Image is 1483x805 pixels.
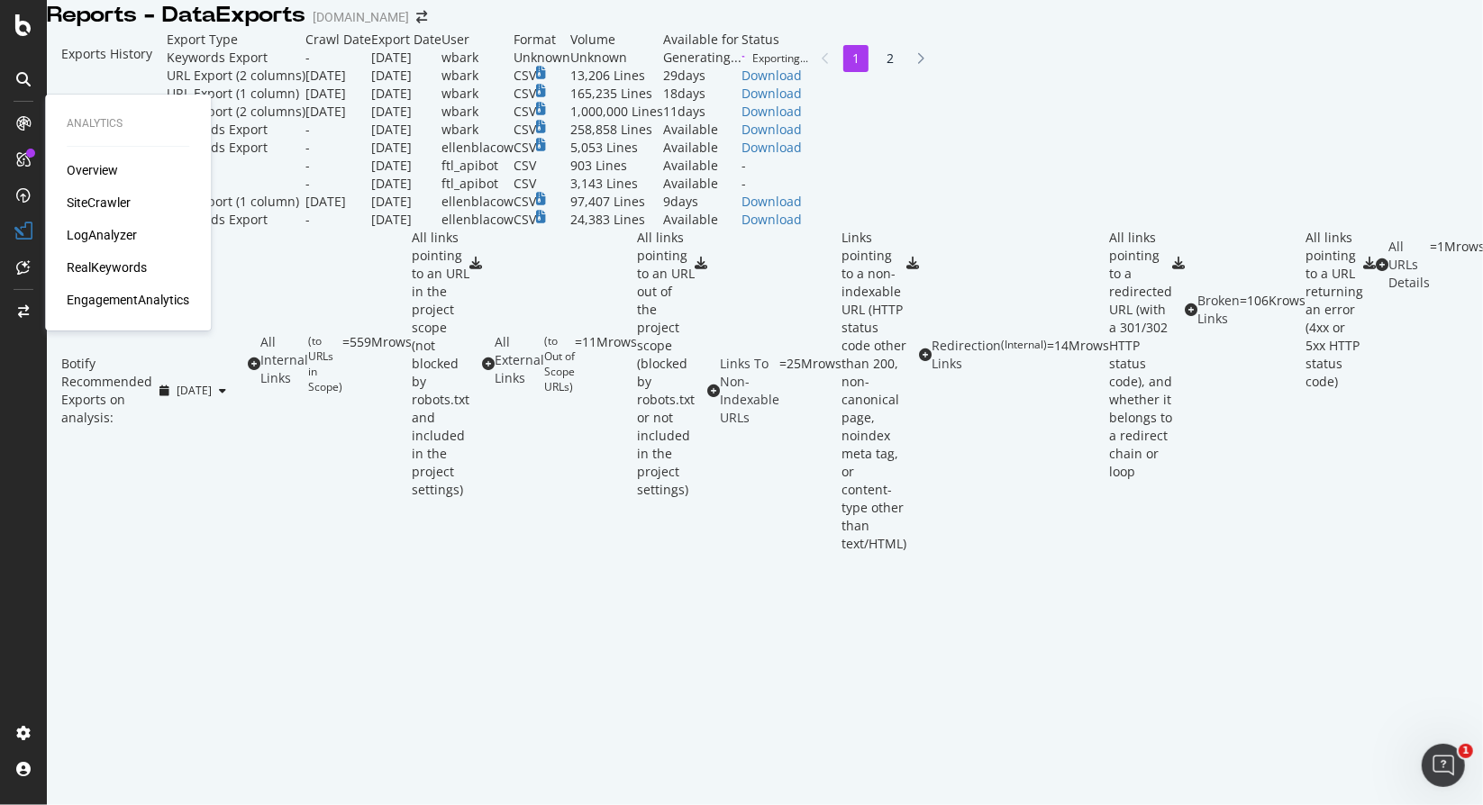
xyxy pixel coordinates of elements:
[637,229,695,499] div: All links pointing to an URL out of the project scope (blocked by robots.txt or not included in t...
[371,67,441,85] td: [DATE]
[167,103,305,121] div: URL Export (2 columns)
[1172,257,1185,269] div: csv-export
[514,193,536,211] div: CSV
[371,193,441,211] td: [DATE]
[663,157,741,175] div: Available
[514,49,570,67] td: Unknown
[67,161,118,179] a: Overview
[570,85,663,103] td: 165,235 Lines
[313,8,409,26] div: [DOMAIN_NAME]
[1388,238,1430,292] div: All URLs Details
[570,193,663,211] td: 97,407 Lines
[441,67,514,85] td: wbark
[412,229,469,499] div: All links pointing to an URL in the project scope (not blocked by robots.txt and included in the ...
[1197,292,1240,328] div: Broken Links
[514,157,570,175] td: CSV
[741,139,808,157] a: Download
[371,157,441,175] td: [DATE]
[720,355,779,427] div: Links To Non-Indexable URLs
[260,333,308,395] div: All Internal Links
[371,103,441,121] td: [DATE]
[441,193,514,211] td: ellenblacow
[695,257,707,269] div: csv-export
[1047,337,1109,373] div: = 14M rows
[570,67,663,85] td: 13,206 Lines
[441,103,514,121] td: wbark
[67,116,189,131] div: Analytics
[469,257,482,269] div: csv-export
[441,49,514,67] td: wbark
[570,31,663,49] td: Volume
[544,333,575,395] div: ( to Out of Scope URLs )
[663,49,741,67] div: Generating...
[441,157,514,175] td: ftl_apibot
[61,45,152,214] div: Exports History
[663,67,741,85] td: 29 days
[570,139,663,157] td: 5,053 Lines
[514,31,570,49] td: Format
[308,333,342,395] div: ( to URLs in Scope )
[167,211,268,229] div: Keywords Export
[342,333,412,395] div: = 559M rows
[741,157,808,175] td: -
[570,157,663,175] td: 903 Lines
[741,85,808,103] a: Download
[441,175,514,193] td: ftl_apibot
[305,49,371,67] td: -
[514,85,536,103] div: CSV
[371,85,441,103] td: [DATE]
[305,175,371,193] td: -
[570,211,663,229] td: 24,383 Lines
[663,85,741,103] td: 18 days
[67,226,137,244] a: LogAnalyzer
[663,211,741,229] div: Available
[67,258,147,276] a: RealKeywords
[1306,229,1363,391] div: All links pointing to a URL returning an error (4xx or 5xx HTTP status code)
[741,211,808,229] div: Download
[305,67,371,85] td: [DATE]
[167,85,299,103] div: URL Export (1 column)
[932,337,1001,373] div: Redirection Links
[514,103,536,121] div: CSV
[570,103,663,121] td: 1,000,000 Lines
[167,121,268,139] div: Keywords Export
[167,67,305,85] div: URL Export (2 columns)
[305,193,371,211] td: [DATE]
[741,103,808,121] a: Download
[741,121,808,139] a: Download
[371,139,441,157] td: [DATE]
[842,229,906,553] div: Links pointing to a non-indexable URL (HTTP status code other than 200, non-canonical page, noind...
[61,355,152,427] div: Botify Recommended Exports on analysis:
[305,103,371,121] td: [DATE]
[878,45,903,72] li: 2
[441,85,514,103] td: wbark
[305,139,371,157] td: -
[1240,292,1306,328] div: = 106K rows
[741,67,808,85] a: Download
[167,49,268,67] div: Keywords Export
[441,139,514,157] td: ellenblacow
[906,257,919,269] div: csv-export
[663,103,741,121] td: 11 days
[570,121,663,139] td: 258,858 Lines
[663,121,741,139] div: Available
[371,175,441,193] td: [DATE]
[177,383,212,398] span: 2025 Aug. 7th
[741,193,808,211] div: Download
[779,355,842,427] div: = 25M rows
[67,291,189,309] a: EngagementAnalytics
[752,50,808,66] div: Exporting...
[514,139,536,157] div: CSV
[663,31,741,49] td: Available for
[663,139,741,157] div: Available
[371,121,441,139] td: [DATE]
[416,11,427,23] div: arrow-right-arrow-left
[305,157,371,175] td: -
